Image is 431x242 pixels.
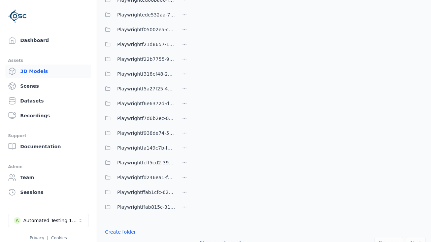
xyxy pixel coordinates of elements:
[101,186,175,199] button: Playwrightffab1cfc-6293-4a63-b192-c0ce7931d3c5
[5,34,91,47] a: Dashboard
[8,132,89,140] div: Support
[5,79,91,93] a: Scenes
[5,171,91,184] a: Team
[117,55,175,63] span: Playwrightf22b7755-9f13-4c77-9466-1ba9964cd8f7
[101,38,175,51] button: Playwrightf21d8657-1a90-4d62-a0d6-d375ceb0f4d9
[117,99,175,108] span: Playwrightf6e6372d-d8c3-48d1-8f16-0ef137004ef1
[101,67,175,81] button: Playwrightf318ef48-2396-40bb-9121-597365a9c38d
[117,70,175,78] span: Playwrightf318ef48-2396-40bb-9121-597365a9c38d
[5,94,91,108] a: Datasets
[5,186,91,199] a: Sessions
[117,26,175,34] span: Playwrightf05002ea-cdf5-49d5-8c73-e30e9b073536
[105,229,136,235] a: Create folder
[8,163,89,171] div: Admin
[101,141,175,155] button: Playwrightfa149c7b-f1d1-4da2-bf0b-5d1572eedb4f
[101,8,175,22] button: Playwrightede532aa-7339-45f7-8331-59c496805e31
[101,226,140,238] button: Create folder
[117,144,175,152] span: Playwrightfa149c7b-f1d1-4da2-bf0b-5d1572eedb4f
[117,173,175,182] span: Playwrightfd246ea1-f13f-4e77-acca-fcd6d55a72dd
[117,85,175,93] span: Playwrightf5a27f25-4b21-40df-860f-4385a207a8a6
[101,200,175,214] button: Playwrightffab815c-3132-4ca9-9321-41b7911218bf
[5,109,91,122] a: Recordings
[117,159,175,167] span: Playwrightfcff5cd2-393e-496b-8f37-f5ce92b84b95
[8,214,89,227] button: Select a workspace
[47,236,48,240] span: |
[5,65,91,78] a: 3D Models
[30,236,44,240] a: Privacy
[101,156,175,169] button: Playwrightfcff5cd2-393e-496b-8f37-f5ce92b84b95
[117,11,175,19] span: Playwrightede532aa-7339-45f7-8331-59c496805e31
[117,129,175,137] span: Playwrightf938de74-5787-461e-b2f7-d3c2c2798525
[101,112,175,125] button: Playwrightf7d6b2ec-0c2d-4b61-b130-c2424894d07e
[117,114,175,122] span: Playwrightf7d6b2ec-0c2d-4b61-b130-c2424894d07e
[117,40,175,48] span: Playwrightf21d8657-1a90-4d62-a0d6-d375ceb0f4d9
[101,126,175,140] button: Playwrightf938de74-5787-461e-b2f7-d3c2c2798525
[14,217,21,224] div: A
[101,97,175,110] button: Playwrightf6e6372d-d8c3-48d1-8f16-0ef137004ef1
[117,203,175,211] span: Playwrightffab815c-3132-4ca9-9321-41b7911218bf
[101,52,175,66] button: Playwrightf22b7755-9f13-4c77-9466-1ba9964cd8f7
[101,23,175,36] button: Playwrightf05002ea-cdf5-49d5-8c73-e30e9b073536
[23,217,78,224] div: Automated Testing 1 - Playwright
[8,56,89,65] div: Assets
[8,7,27,26] img: Logo
[101,82,175,95] button: Playwrightf5a27f25-4b21-40df-860f-4385a207a8a6
[117,188,175,196] span: Playwrightffab1cfc-6293-4a63-b192-c0ce7931d3c5
[5,140,91,153] a: Documentation
[51,236,67,240] a: Cookies
[101,171,175,184] button: Playwrightfd246ea1-f13f-4e77-acca-fcd6d55a72dd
